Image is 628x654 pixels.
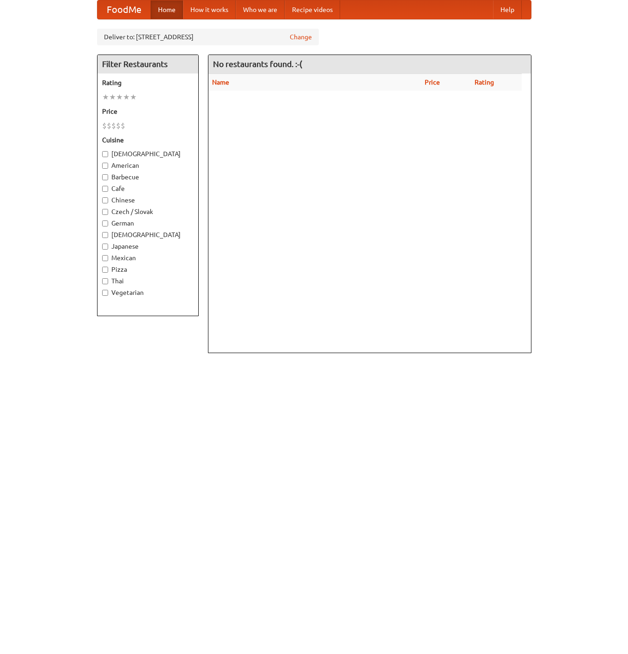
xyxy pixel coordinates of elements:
[102,149,194,159] label: [DEMOGRAPHIC_DATA]
[98,0,151,19] a: FoodMe
[102,253,194,263] label: Mexican
[213,60,302,68] ng-pluralize: No restaurants found. :-(
[102,172,194,182] label: Barbecue
[290,32,312,42] a: Change
[98,55,198,73] h4: Filter Restaurants
[107,121,111,131] li: $
[102,135,194,145] h5: Cuisine
[102,92,109,102] li: ★
[111,121,116,131] li: $
[102,196,194,205] label: Chinese
[123,92,130,102] li: ★
[475,79,494,86] a: Rating
[102,151,108,157] input: [DEMOGRAPHIC_DATA]
[116,121,121,131] li: $
[102,163,108,169] input: American
[102,197,108,203] input: Chinese
[102,107,194,116] h5: Price
[102,242,194,251] label: Japanese
[102,219,194,228] label: German
[102,278,108,284] input: Thai
[102,78,194,87] h5: Rating
[102,288,194,297] label: Vegetarian
[102,230,194,239] label: [DEMOGRAPHIC_DATA]
[102,267,108,273] input: Pizza
[285,0,340,19] a: Recipe videos
[102,207,194,216] label: Czech / Slovak
[109,92,116,102] li: ★
[102,184,194,193] label: Cafe
[102,161,194,170] label: American
[493,0,522,19] a: Help
[183,0,236,19] a: How it works
[116,92,123,102] li: ★
[102,255,108,261] input: Mexican
[236,0,285,19] a: Who we are
[102,174,108,180] input: Barbecue
[102,186,108,192] input: Cafe
[121,121,125,131] li: $
[97,29,319,45] div: Deliver to: [STREET_ADDRESS]
[130,92,137,102] li: ★
[102,276,194,286] label: Thai
[102,290,108,296] input: Vegetarian
[102,220,108,226] input: German
[102,121,107,131] li: $
[102,244,108,250] input: Japanese
[102,232,108,238] input: [DEMOGRAPHIC_DATA]
[425,79,440,86] a: Price
[212,79,229,86] a: Name
[102,265,194,274] label: Pizza
[102,209,108,215] input: Czech / Slovak
[151,0,183,19] a: Home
